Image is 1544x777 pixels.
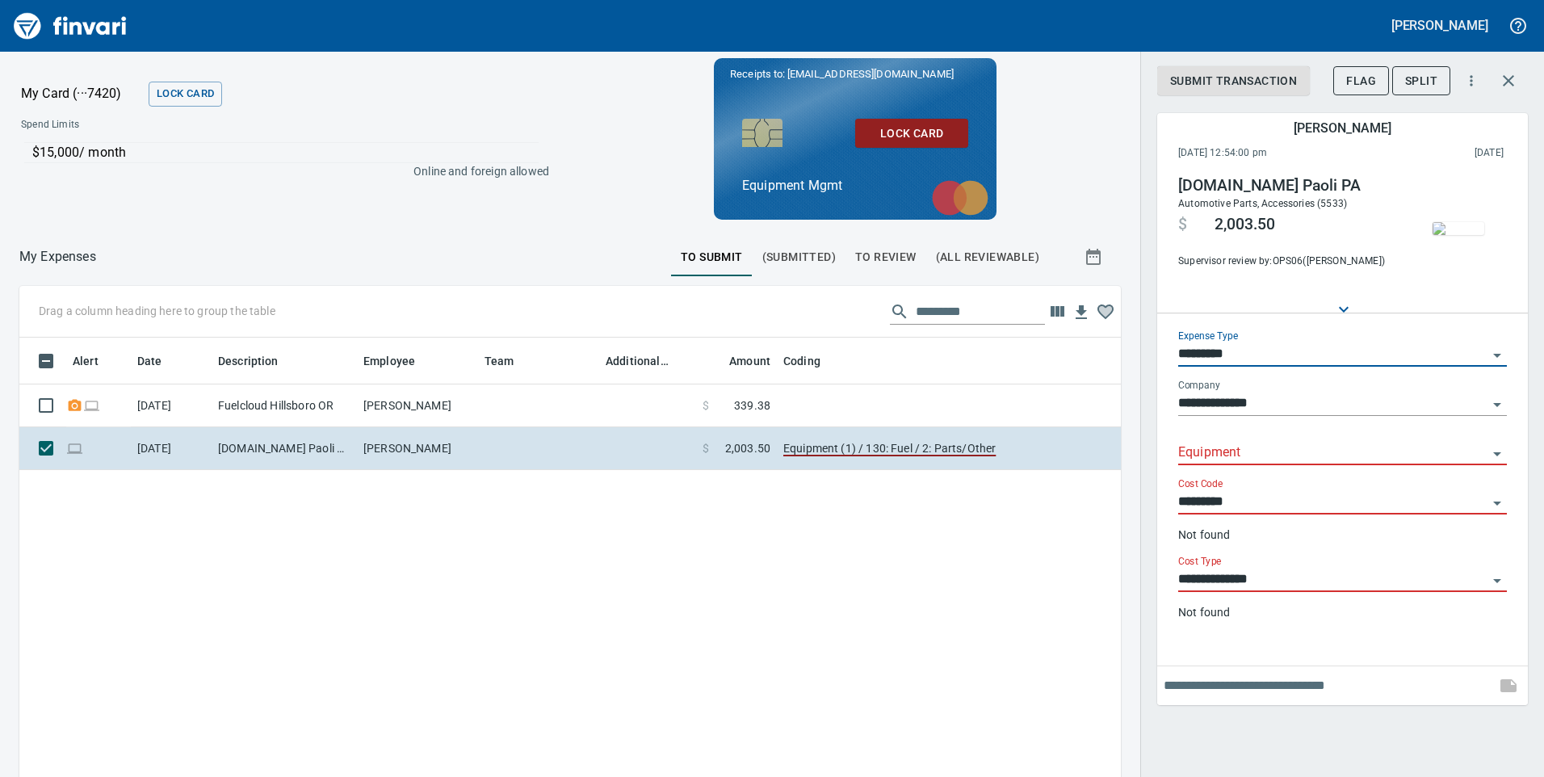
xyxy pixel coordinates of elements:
[1486,393,1508,416] button: Open
[485,351,535,371] span: Team
[363,351,436,371] span: Employee
[1178,604,1507,620] p: Not found
[39,303,275,319] p: Drag a column heading here to group the table
[1178,215,1187,234] span: $
[32,143,539,162] p: $15,000 / month
[1346,71,1376,91] span: Flag
[19,247,96,267] nav: breadcrumb
[137,351,183,371] span: Date
[1294,120,1391,136] h5: [PERSON_NAME]
[777,427,1181,470] td: Equipment (1) / 130: Fuel / 2: Parts/Other
[1433,222,1484,235] img: receipts%2Ftapani%2F2025-09-03%2FxECjGhfBFHNS5rlr7UU756Ym4WW2__nDcIYyX31IGpc3bvAZsx_thumb.png
[1178,557,1222,567] label: Cost Type
[703,397,709,414] span: $
[1093,300,1118,324] button: Column choices favorited. Click to reset to default
[936,247,1039,267] span: (All Reviewable)
[1178,198,1347,209] span: Automotive Parts, Accessories (5533)
[83,400,100,410] span: Online transaction
[218,351,279,371] span: Description
[1178,176,1395,195] h4: [DOMAIN_NAME] Paoli PA
[1387,13,1492,38] button: [PERSON_NAME]
[21,84,142,103] p: My Card (···7420)
[1215,215,1275,234] span: 2,003.50
[137,351,162,371] span: Date
[681,247,743,267] span: To Submit
[357,384,478,427] td: [PERSON_NAME]
[1069,237,1121,276] button: Show transactions within a particular date range
[1489,666,1528,705] span: This records your note into the expense
[1391,17,1488,34] h5: [PERSON_NAME]
[1486,569,1508,592] button: Open
[729,351,770,371] span: Amount
[742,176,968,195] p: Equipment Mgmt
[212,427,357,470] td: [DOMAIN_NAME] Paoli PA
[1157,66,1310,96] button: Submit Transaction
[21,117,313,133] span: Spend Limits
[1486,443,1508,465] button: Open
[1486,492,1508,514] button: Open
[66,443,83,453] span: Online transaction
[10,6,131,45] img: Finvari
[1045,300,1069,324] button: Choose columns to display
[725,440,770,456] span: 2,003.50
[783,351,820,371] span: Coding
[1486,344,1508,367] button: Open
[1405,71,1437,91] span: Split
[783,351,841,371] span: Coding
[363,351,415,371] span: Employee
[66,400,83,410] span: Receipt Required
[1333,66,1389,96] button: Flag
[730,66,980,82] p: Receipts to:
[1178,254,1395,270] span: Supervisor review by: OPS06 ([PERSON_NAME])
[1178,332,1238,342] label: Expense Type
[606,351,669,371] span: Additional Reviewer
[1392,66,1450,96] button: Split
[762,247,836,267] span: (Submitted)
[1178,527,1507,543] p: Not found
[1489,61,1528,100] button: Close transaction
[703,440,709,456] span: $
[924,172,996,224] img: mastercard.svg
[734,397,770,414] span: 339.38
[157,85,214,103] span: Lock Card
[855,247,917,267] span: To Review
[1178,381,1220,391] label: Company
[357,427,478,470] td: [PERSON_NAME]
[149,82,222,107] button: Lock Card
[786,66,955,82] span: [EMAIL_ADDRESS][DOMAIN_NAME]
[218,351,300,371] span: Description
[868,124,955,144] span: Lock Card
[855,119,968,149] button: Lock Card
[1178,145,1371,162] span: [DATE] 12:54:00 pm
[708,351,770,371] span: Amount
[19,247,96,267] p: My Expenses
[1371,145,1504,162] span: This charge was settled by the merchant and appears on the 2025/08/23 statement.
[131,427,212,470] td: [DATE]
[1178,480,1223,489] label: Cost Code
[73,351,120,371] span: Alert
[212,384,357,427] td: Fuelcloud Hillsboro OR
[73,351,99,371] span: Alert
[1069,300,1093,325] button: Download Table
[131,384,212,427] td: [DATE]
[606,351,690,371] span: Additional Reviewer
[485,351,514,371] span: Team
[1454,63,1489,99] button: More
[1170,71,1297,91] span: Submit Transaction
[8,163,549,179] p: Online and foreign allowed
